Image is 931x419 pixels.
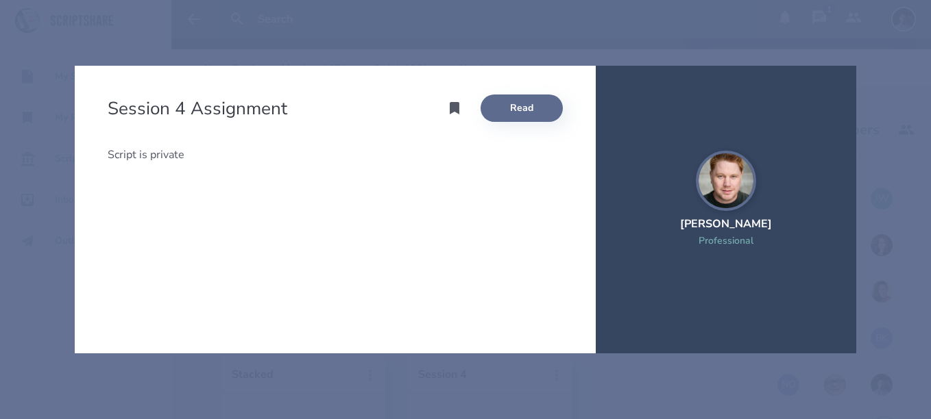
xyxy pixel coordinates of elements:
a: [PERSON_NAME]Professional [680,151,772,264]
a: Read [481,94,563,122]
img: user_1750438422-crop.jpg [696,151,756,211]
div: Professional [680,234,772,247]
div: [PERSON_NAME] [680,216,772,231]
div: Script is private [108,145,563,164]
h2: Session 4 Assignment [108,97,293,120]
